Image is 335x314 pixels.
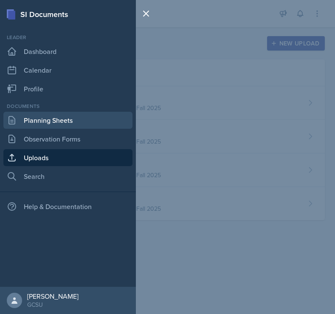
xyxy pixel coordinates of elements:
div: Documents [3,102,132,110]
a: Uploads [3,149,132,166]
a: Calendar [3,62,132,79]
a: Search [3,168,132,185]
div: GCSU [27,300,79,309]
a: Profile [3,80,132,97]
div: Help & Documentation [3,198,132,215]
div: Leader [3,34,132,41]
a: Planning Sheets [3,112,132,129]
a: Observation Forms [3,130,132,147]
a: Dashboard [3,43,132,60]
div: [PERSON_NAME] [27,292,79,300]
